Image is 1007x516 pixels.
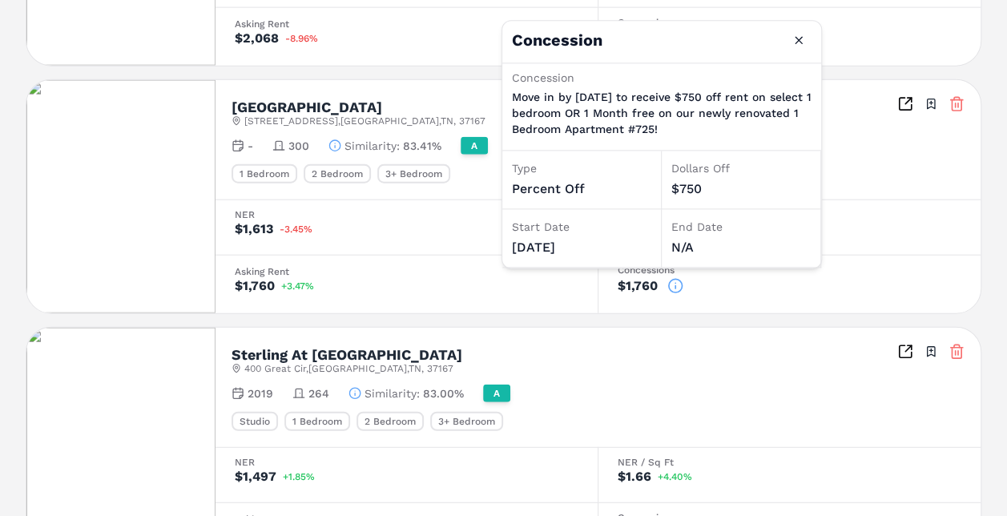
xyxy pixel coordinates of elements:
[512,219,651,235] div: Start Date
[618,458,962,467] div: NER / Sq Ft
[618,18,962,27] div: Concessions
[618,280,658,292] div: $1,760
[483,385,510,402] div: A
[403,138,441,154] span: 83.41%
[284,412,350,431] div: 1 Bedroom
[512,160,651,176] div: Type
[244,115,485,127] span: [STREET_ADDRESS] , [GEOGRAPHIC_DATA] , TN , 37167
[235,470,276,483] div: $1,497
[235,280,275,292] div: $1,760
[377,164,450,183] div: 3+ Bedroom
[512,179,651,199] div: percent off
[232,348,462,362] h2: Sterling At [GEOGRAPHIC_DATA]
[512,89,812,137] p: Move in by [DATE] to receive $750 off rent on select 1 bedroom OR 1 Month free on our newly renov...
[244,362,453,375] span: 400 Great Cir , [GEOGRAPHIC_DATA] , TN , 37167
[308,385,329,401] span: 264
[280,224,312,234] span: -3.45%
[283,472,315,482] span: +1.85%
[235,32,279,45] div: $2,068
[671,179,811,199] div: $750
[897,344,913,360] a: Inspect Comparables
[671,219,811,235] div: End Date
[248,385,273,401] span: 2019
[365,385,420,401] span: Similarity :
[671,160,811,176] div: Dollars Off
[304,164,371,183] div: 2 Bedroom
[235,267,578,276] div: Asking Rent
[235,19,578,29] div: Asking Rent
[235,210,578,220] div: NER
[430,412,503,431] div: 3+ Bedroom
[281,281,314,291] span: +3.47%
[232,164,297,183] div: 1 Bedroom
[618,265,962,275] div: Concessions
[618,470,651,483] div: $1.66
[232,100,382,115] h2: [GEOGRAPHIC_DATA]
[461,137,488,155] div: A
[248,138,253,154] span: -
[356,412,424,431] div: 2 Bedroom
[344,138,400,154] span: Similarity :
[285,34,318,43] span: -8.96%
[658,472,692,482] span: +4.40%
[512,70,812,86] div: Concession
[423,385,464,401] span: 83.00%
[288,138,309,154] span: 300
[502,21,821,62] h4: Concession
[512,238,651,257] div: [DATE]
[897,96,913,112] a: Inspect Comparables
[235,223,273,236] div: $1,613
[235,458,578,467] div: NER
[671,238,811,257] div: N/A
[232,412,278,431] div: Studio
